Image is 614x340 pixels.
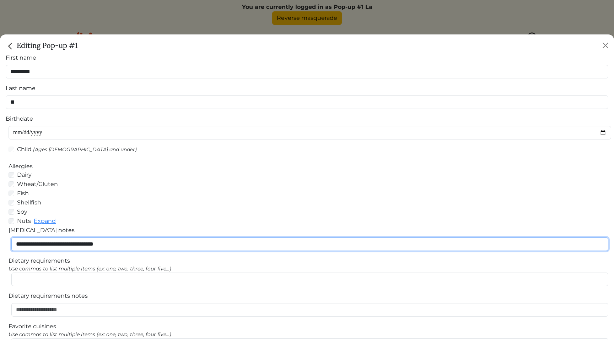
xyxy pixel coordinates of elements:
[6,42,15,51] img: back_caret-0738dc900bf9763b5e5a40894073b948e17d9601fd527fca9689b06ce300169f.svg
[9,322,56,331] label: Favorite cuisines
[17,208,27,216] label: Soy
[6,84,36,93] label: Last name
[9,265,605,273] div: Use commas to list multiple items (ex: one, two, three, four five...)
[9,162,33,171] label: Allergies
[9,292,88,300] label: Dietary requirements notes
[6,54,36,62] label: First name
[600,40,611,51] button: Close
[34,218,56,224] a: Expand
[17,189,29,198] label: Fish
[6,41,17,50] a: Close
[9,257,70,265] label: Dietary requirements
[17,180,58,188] label: Wheat/Gluten
[9,226,75,235] label: [MEDICAL_DATA] notes
[17,198,41,207] label: Shellfish
[6,115,33,123] label: Birthdate
[17,145,32,154] label: Child
[33,146,137,153] span: (Ages [DEMOGRAPHIC_DATA] and under)
[9,331,605,338] div: Use commas to list multiple items (ex: one, two, three, four five...)
[17,217,31,225] label: Nuts
[6,40,78,51] h5: Editing Pop-up #1
[17,171,32,179] label: Dairy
